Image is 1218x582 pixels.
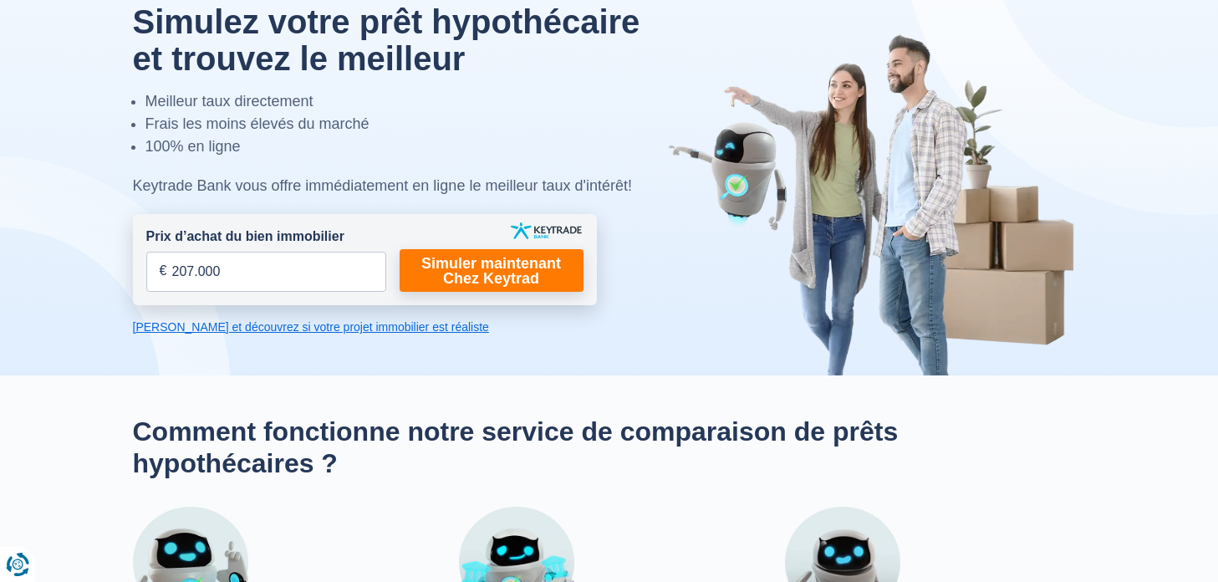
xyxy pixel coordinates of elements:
h1: Simulez votre prêt hypothécaire et trouvez le meilleur [133,3,679,77]
span: € [160,262,167,281]
li: 100% en ligne [145,135,679,158]
img: keytrade [511,222,582,239]
li: Meilleur taux directement [145,90,679,113]
a: Simuler maintenant Chez Keytrad [400,249,584,292]
div: Keytrade Bank vous offre immédiatement en ligne le meilleur taux d'intérêt! [133,175,679,197]
a: [PERSON_NAME] et découvrez si votre projet immobilier est réaliste [133,319,597,335]
label: Prix d’achat du bien immobilier [146,227,344,247]
img: image-hero [668,33,1086,375]
li: Frais les moins élevés du marché [145,113,679,135]
h2: Comment fonctionne notre service de comparaison de prêts hypothécaires ? [133,416,1086,480]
